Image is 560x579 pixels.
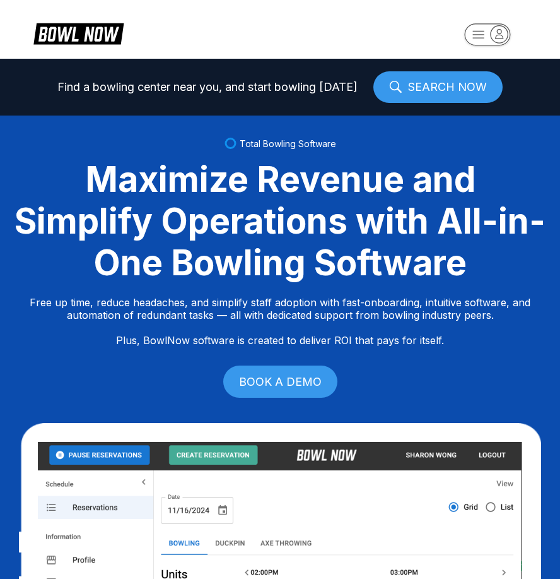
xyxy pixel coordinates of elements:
[13,158,547,284] div: Maximize Revenue and Simplify Operations with All-in-One Bowling Software
[240,138,336,149] span: Total Bowling Software
[30,296,530,347] p: Free up time, reduce headaches, and simplify staff adoption with fast-onboarding, intuitive softw...
[223,366,337,398] a: BOOK A DEMO
[373,71,503,103] a: SEARCH NOW
[57,81,358,93] span: Find a bowling center near you, and start bowling [DATE]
